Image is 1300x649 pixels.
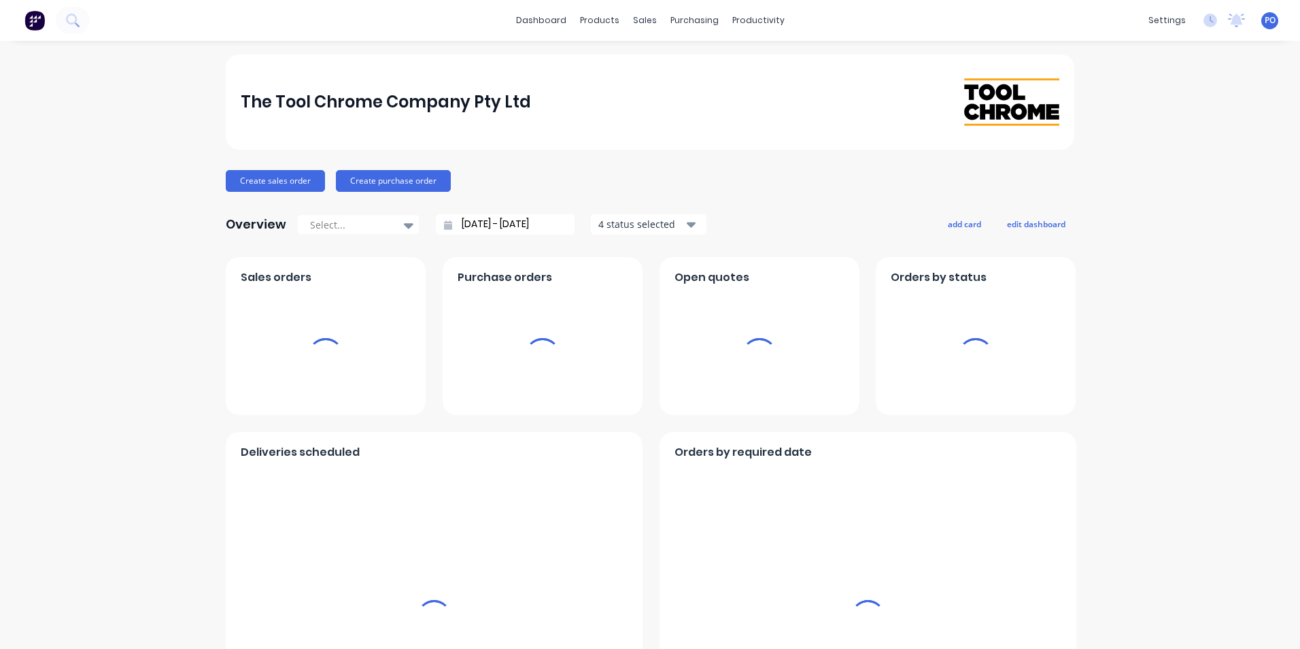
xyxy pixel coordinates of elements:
div: The Tool Chrome Company Pty Ltd [241,88,531,116]
div: products [573,10,626,31]
span: Purchase orders [458,269,552,286]
div: sales [626,10,664,31]
button: add card [939,215,990,233]
button: edit dashboard [998,215,1074,233]
img: The Tool Chrome Company Pty Ltd [964,78,1059,125]
button: Create sales order [226,170,325,192]
a: dashboard [509,10,573,31]
span: Orders by required date [674,444,812,461]
span: Orders by status [891,269,987,286]
button: 4 status selected [591,214,706,235]
button: Create purchase order [336,170,451,192]
span: Open quotes [674,269,749,286]
div: Overview [226,211,286,238]
img: Factory [24,10,45,31]
div: purchasing [664,10,725,31]
div: 4 status selected [598,217,684,231]
div: productivity [725,10,791,31]
span: Deliveries scheduled [241,444,360,461]
span: PO [1265,14,1276,27]
span: Sales orders [241,269,311,286]
div: settings [1142,10,1193,31]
